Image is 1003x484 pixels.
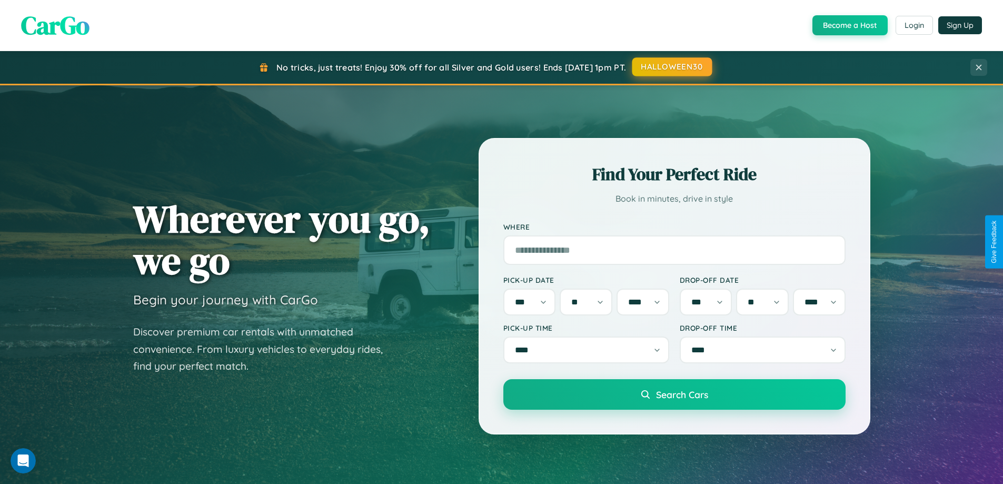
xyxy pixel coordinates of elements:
[990,221,998,263] div: Give Feedback
[503,379,846,410] button: Search Cars
[133,323,396,375] p: Discover premium car rentals with unmatched convenience. From luxury vehicles to everyday rides, ...
[680,323,846,332] label: Drop-off Time
[503,191,846,206] p: Book in minutes, drive in style
[276,62,626,73] span: No tricks, just treats! Enjoy 30% off for all Silver and Gold users! Ends [DATE] 1pm PT.
[896,16,933,35] button: Login
[632,57,712,76] button: HALLOWEEN30
[11,448,36,473] iframe: Intercom live chat
[656,389,708,400] span: Search Cars
[503,163,846,186] h2: Find Your Perfect Ride
[21,8,90,43] span: CarGo
[503,222,846,231] label: Where
[133,292,318,308] h3: Begin your journey with CarGo
[812,15,888,35] button: Become a Host
[503,323,669,332] label: Pick-up Time
[503,275,669,284] label: Pick-up Date
[938,16,982,34] button: Sign Up
[680,275,846,284] label: Drop-off Date
[133,198,430,281] h1: Wherever you go, we go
